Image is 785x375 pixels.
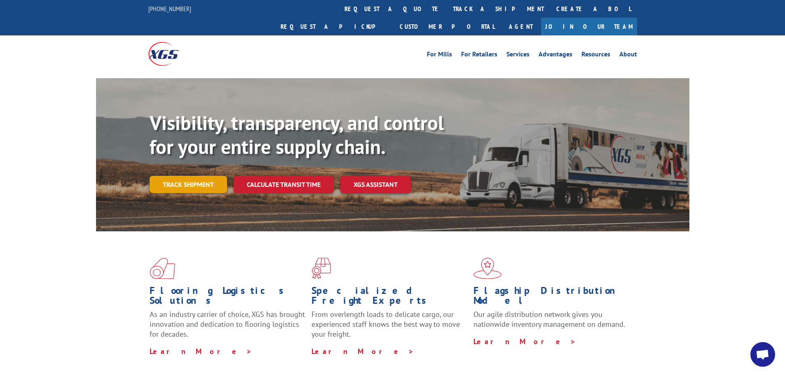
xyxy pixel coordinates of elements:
[581,51,610,60] a: Resources
[394,18,501,35] a: Customer Portal
[150,347,252,356] a: Learn More >
[150,286,305,310] h1: Flooring Logistics Solutions
[312,347,414,356] a: Learn More >
[234,176,334,193] a: Calculate transit time
[312,310,467,346] p: From overlength loads to delicate cargo, our experienced staff knows the best way to move your fr...
[473,258,502,279] img: xgs-icon-flagship-distribution-model-red
[619,51,637,60] a: About
[473,337,576,346] a: Learn More >
[150,310,305,339] span: As an industry carrier of choice, XGS has brought innovation and dedication to flooring logistics...
[427,51,452,60] a: For Mills
[473,286,629,310] h1: Flagship Distribution Model
[148,5,191,13] a: [PHONE_NUMBER]
[506,51,530,60] a: Services
[312,258,331,279] img: xgs-icon-focused-on-flooring-red
[541,18,637,35] a: Join Our Team
[750,342,775,367] div: Open chat
[312,286,467,310] h1: Specialized Freight Experts
[150,176,227,193] a: Track shipment
[473,310,625,329] span: Our agile distribution network gives you nationwide inventory management on demand.
[539,51,572,60] a: Advantages
[501,18,541,35] a: Agent
[150,110,444,159] b: Visibility, transparency, and control for your entire supply chain.
[150,258,175,279] img: xgs-icon-total-supply-chain-intelligence-red
[274,18,394,35] a: Request a pickup
[340,176,411,193] a: XGS ASSISTANT
[461,51,497,60] a: For Retailers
